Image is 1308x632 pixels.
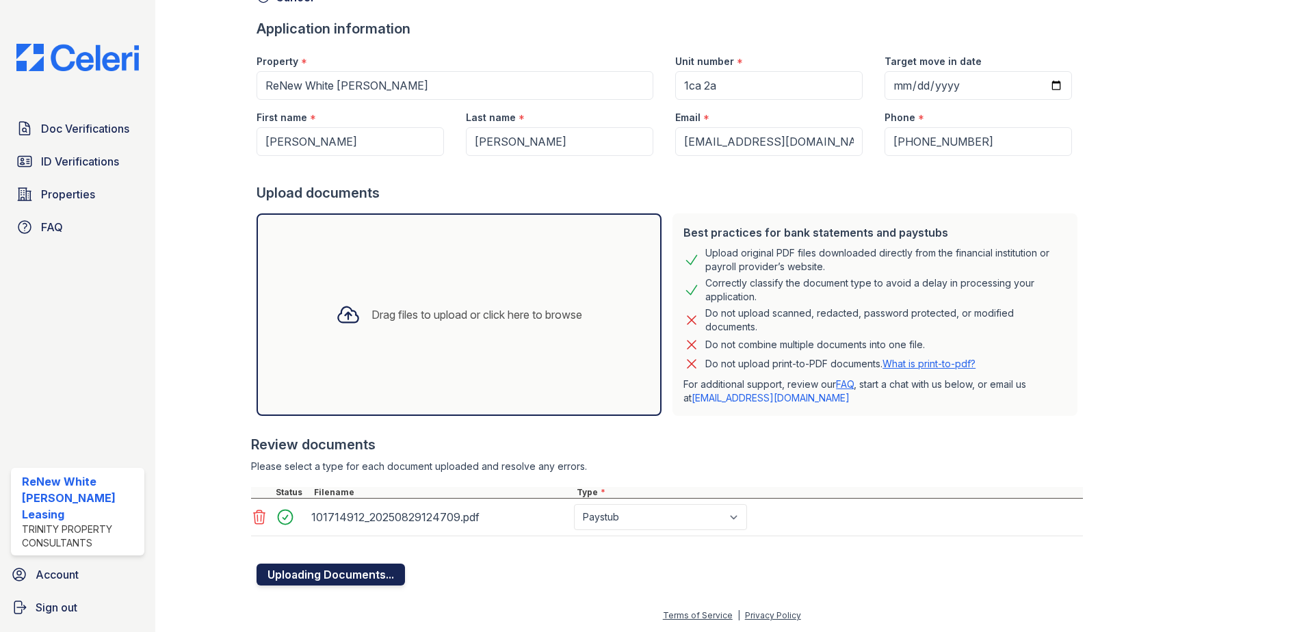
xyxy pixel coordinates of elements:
div: Application information [257,19,1083,38]
label: Property [257,55,298,68]
label: Phone [885,111,915,124]
a: Account [5,561,150,588]
p: For additional support, review our , start a chat with us below, or email us at [683,378,1067,405]
a: Terms of Service [663,610,733,620]
button: Uploading Documents... [257,564,405,585]
label: Email [675,111,701,124]
label: First name [257,111,307,124]
div: Trinity Property Consultants [22,523,139,550]
p: Do not upload print-to-PDF documents. [705,357,976,371]
div: Type [574,487,1083,498]
a: What is print-to-pdf? [882,358,976,369]
a: Doc Verifications [11,115,144,142]
a: FAQ [836,378,854,390]
div: Do not upload scanned, redacted, password protected, or modified documents. [705,306,1067,334]
span: Properties [41,186,95,202]
a: ID Verifications [11,148,144,175]
div: Upload original PDF files downloaded directly from the financial institution or payroll provider’... [705,246,1067,274]
div: Correctly classify the document type to avoid a delay in processing your application. [705,276,1067,304]
a: [EMAIL_ADDRESS][DOMAIN_NAME] [692,392,850,404]
div: | [737,610,740,620]
span: FAQ [41,219,63,235]
div: Status [273,487,311,498]
span: Account [36,566,79,583]
div: Drag files to upload or click here to browse [371,306,582,323]
label: Unit number [675,55,734,68]
span: Doc Verifications [41,120,129,137]
a: Sign out [5,594,150,621]
div: ReNew White [PERSON_NAME] Leasing [22,473,139,523]
span: ID Verifications [41,153,119,170]
div: Upload documents [257,183,1083,202]
label: Target move in date [885,55,982,68]
div: 101714912_20250829124709.pdf [311,506,568,528]
label: Last name [466,111,516,124]
a: Privacy Policy [745,610,801,620]
div: Best practices for bank statements and paystubs [683,224,1067,241]
div: Review documents [251,435,1083,454]
span: Sign out [36,599,77,616]
img: CE_Logo_Blue-a8612792a0a2168367f1c8372b55b34899dd931a85d93a1a3d3e32e68fde9ad4.png [5,44,150,71]
div: Do not combine multiple documents into one file. [705,337,925,353]
div: Please select a type for each document uploaded and resolve any errors. [251,460,1083,473]
a: FAQ [11,213,144,241]
div: Filename [311,487,574,498]
a: Properties [11,181,144,208]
